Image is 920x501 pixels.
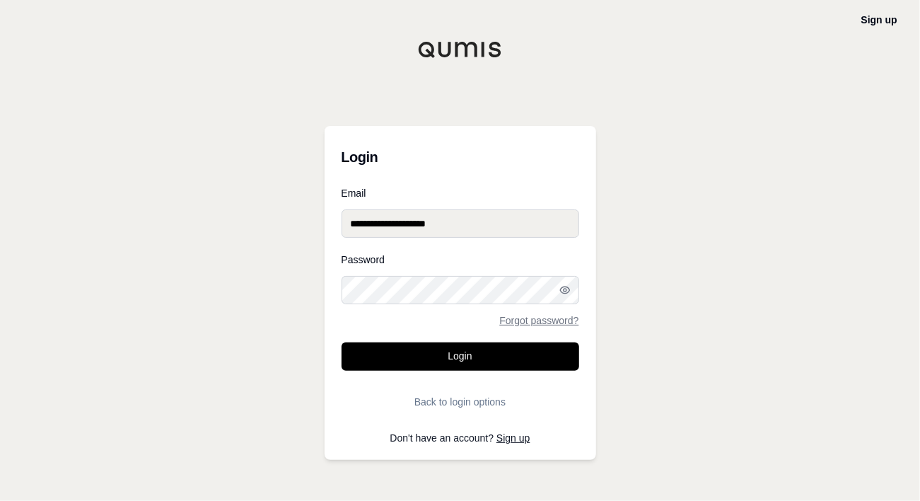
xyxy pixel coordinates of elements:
[418,41,503,58] img: Qumis
[861,14,897,25] a: Sign up
[496,432,530,444] a: Sign up
[499,316,578,326] a: Forgot password?
[342,342,579,371] button: Login
[342,188,579,198] label: Email
[342,143,579,171] h3: Login
[342,433,579,443] p: Don't have an account?
[342,388,579,416] button: Back to login options
[342,255,579,265] label: Password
